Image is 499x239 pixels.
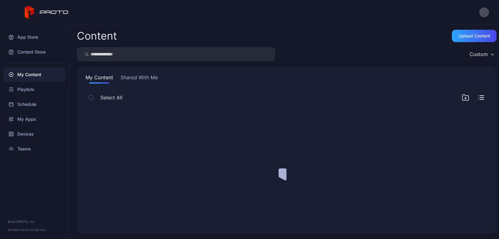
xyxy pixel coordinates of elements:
div: © 2025 PROTO, Inc. [7,219,62,224]
a: Content Store [4,45,65,59]
button: My Content [84,74,114,84]
button: Shared With Me [119,74,159,84]
a: Playlists [4,82,65,97]
a: App Store [4,30,65,45]
span: Version • [7,228,20,232]
div: Upload Content [458,33,490,38]
div: Custom [470,51,488,57]
a: Devices [4,127,65,141]
button: Custom [466,47,497,61]
a: Schedule [4,97,65,112]
button: Upload Content [452,30,497,42]
div: Content [77,31,117,41]
span: Select All [100,94,122,101]
a: Terms Of Service [20,228,46,232]
a: My Apps [4,112,65,127]
a: My Content [4,67,65,82]
a: Teams [4,141,65,156]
